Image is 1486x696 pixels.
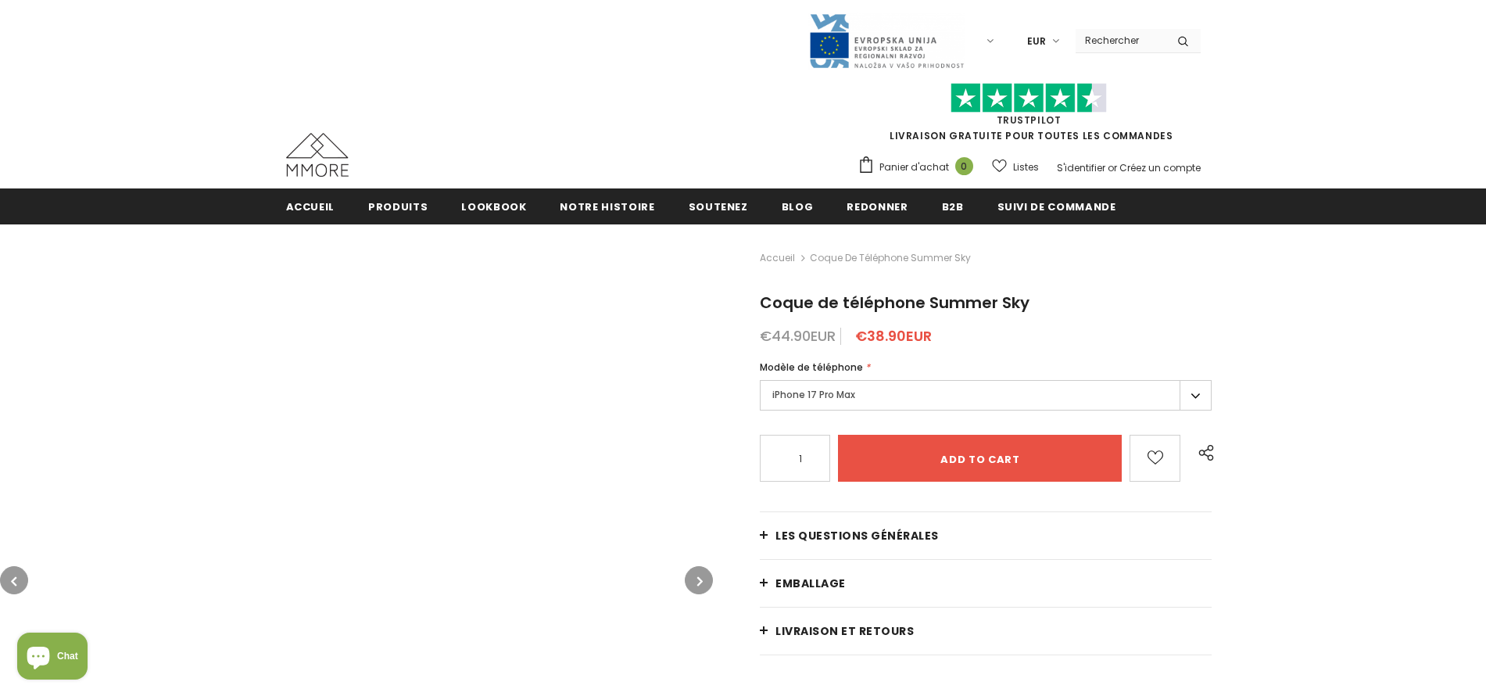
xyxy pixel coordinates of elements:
span: Listes [1013,160,1039,175]
img: Javni Razpis [808,13,965,70]
a: Panier d'achat 0 [858,156,981,179]
a: Javni Razpis [808,34,965,47]
span: 0 [955,157,973,175]
a: Livraison et retours [760,608,1212,655]
label: iPhone 17 Pro Max [760,380,1212,411]
inbox-online-store-chat: Shopify online store chat [13,633,92,683]
a: Notre histoire [560,188,654,224]
span: Notre histoire [560,199,654,214]
span: or [1108,161,1117,174]
span: Modèle de téléphone [760,361,863,374]
span: Blog [782,199,814,214]
a: Les questions générales [760,512,1212,559]
a: S'identifier [1057,161,1105,174]
a: Accueil [760,249,795,267]
span: Coque de téléphone Summer Sky [810,249,971,267]
span: Les questions générales [775,528,939,544]
span: Panier d'achat [879,160,949,175]
a: Listes [992,153,1039,181]
span: €44.90EUR [760,326,836,346]
span: EMBALLAGE [775,576,846,591]
img: Faites confiance aux étoiles pilotes [951,83,1107,113]
a: Redonner [847,188,908,224]
a: Produits [368,188,428,224]
input: Search Site [1076,29,1166,52]
span: Livraison et retours [775,623,914,639]
span: €38.90EUR [855,326,932,346]
span: EUR [1027,34,1046,49]
img: Cas MMORE [286,133,349,177]
a: Créez un compte [1119,161,1201,174]
input: Add to cart [838,435,1122,482]
a: soutenez [689,188,748,224]
span: Accueil [286,199,335,214]
a: Lookbook [461,188,526,224]
span: Coque de téléphone Summer Sky [760,292,1029,314]
span: Produits [368,199,428,214]
span: Lookbook [461,199,526,214]
a: TrustPilot [997,113,1062,127]
a: Blog [782,188,814,224]
span: B2B [942,199,964,214]
a: B2B [942,188,964,224]
span: soutenez [689,199,748,214]
span: LIVRAISON GRATUITE POUR TOUTES LES COMMANDES [858,90,1201,142]
a: EMBALLAGE [760,560,1212,607]
span: Redonner [847,199,908,214]
a: Accueil [286,188,335,224]
a: Suivi de commande [997,188,1116,224]
span: Suivi de commande [997,199,1116,214]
